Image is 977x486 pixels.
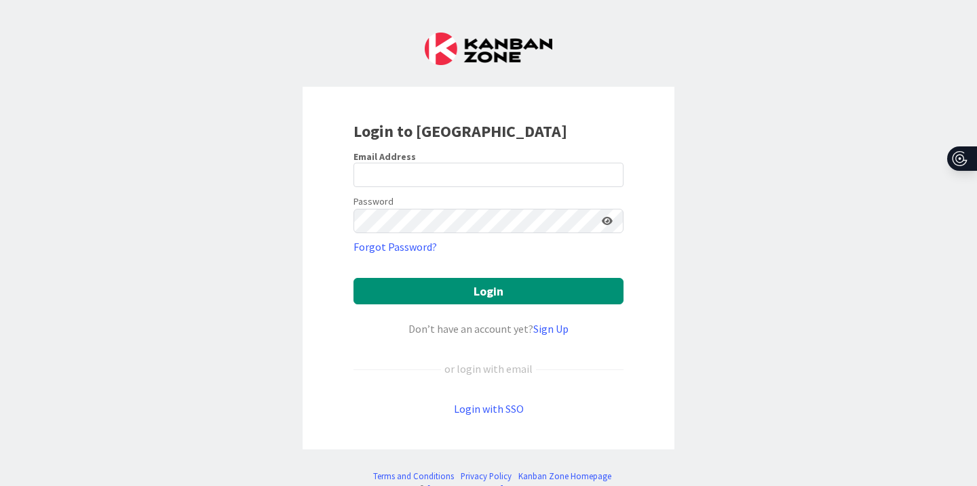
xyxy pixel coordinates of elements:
b: Login to [GEOGRAPHIC_DATA] [353,121,567,142]
a: Forgot Password? [353,239,437,255]
label: Password [353,195,394,209]
div: or login with email [441,361,536,377]
a: Login with SSO [454,402,524,416]
img: Kanban Zone [425,33,552,65]
a: Kanban Zone Homepage [518,470,611,483]
button: Login [353,278,624,304]
a: Privacy Policy [461,470,512,483]
a: Terms and Conditions [373,470,454,483]
a: Sign Up [533,322,569,336]
div: Don’t have an account yet? [353,321,624,337]
label: Email Address [353,150,416,163]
